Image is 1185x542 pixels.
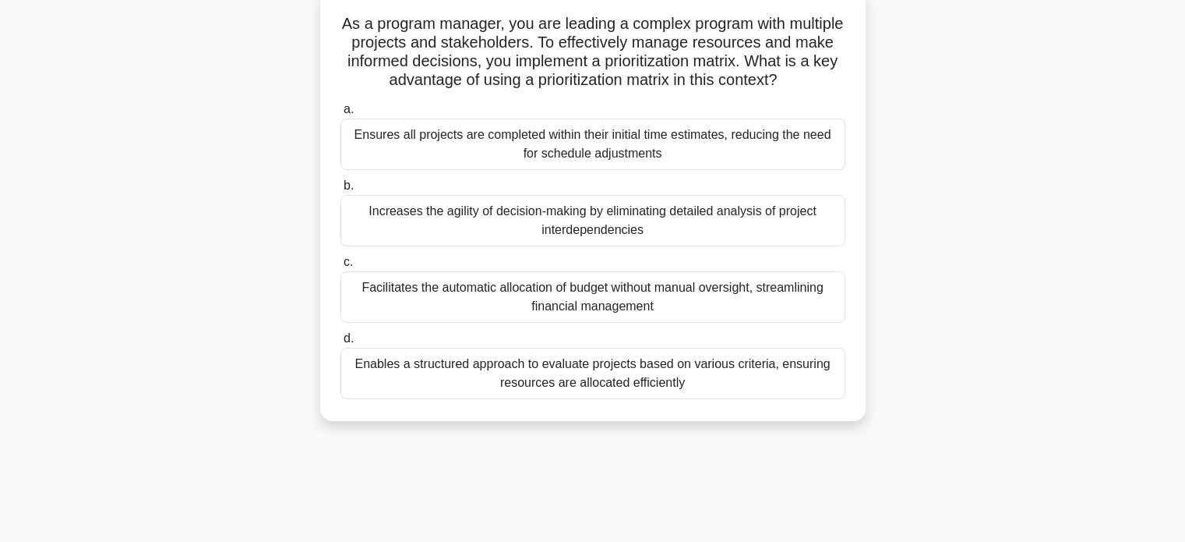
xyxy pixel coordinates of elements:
span: c. [344,255,353,268]
div: Facilitates the automatic allocation of budget without manual oversight, streamlining financial m... [340,271,845,323]
div: Enables a structured approach to evaluate projects based on various criteria, ensuring resources ... [340,348,845,399]
span: d. [344,331,354,345]
h5: As a program manager, you are leading a complex program with multiple projects and stakeholders. ... [339,14,847,90]
span: b. [344,179,354,192]
div: Increases the agility of decision-making by eliminating detailed analysis of project interdepende... [340,195,845,246]
span: a. [344,102,354,115]
div: Ensures all projects are completed within their initial time estimates, reducing the need for sch... [340,119,845,170]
